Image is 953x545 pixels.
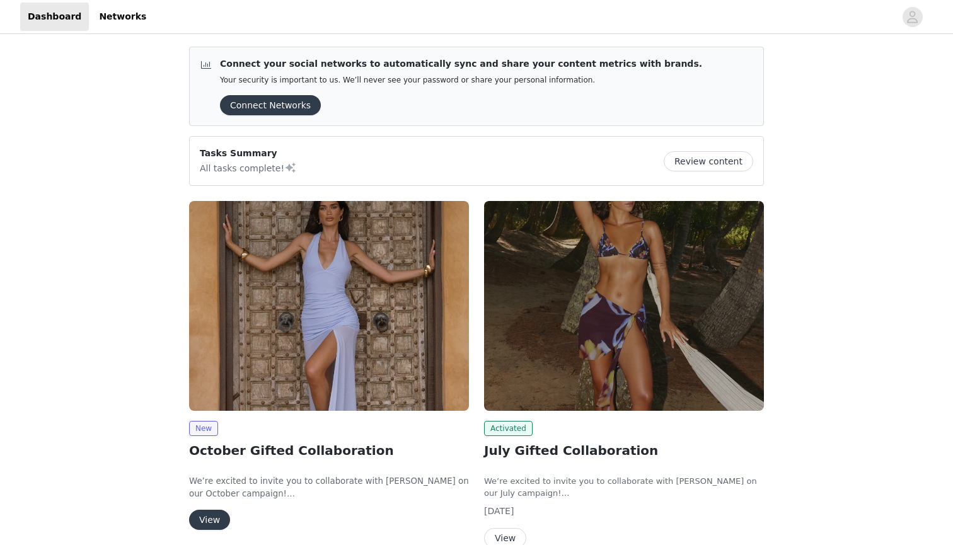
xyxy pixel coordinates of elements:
a: Networks [91,3,154,31]
button: Connect Networks [220,95,321,115]
div: avatar [906,7,918,27]
a: View [484,534,526,543]
p: Connect your social networks to automatically sync and share your content metrics with brands. [220,57,702,71]
p: Tasks Summary [200,147,297,160]
a: View [189,515,230,525]
p: We’re excited to invite you to collaborate with [PERSON_NAME] on our July campaign! [484,475,764,500]
img: Peppermayo EU [189,201,469,411]
button: Review content [664,151,753,171]
span: Activated [484,421,533,436]
span: [DATE] [484,506,514,516]
a: Dashboard [20,3,89,31]
img: Peppermayo AUS [484,201,764,411]
p: Your security is important to us. We’ll never see your password or share your personal information. [220,76,702,85]
span: New [189,421,218,436]
p: All tasks complete! [200,160,297,175]
button: View [189,510,230,530]
h2: July Gifted Collaboration [484,441,764,460]
span: We’re excited to invite you to collaborate with [PERSON_NAME] on our October campaign! [189,476,469,498]
h2: October Gifted Collaboration [189,441,469,460]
